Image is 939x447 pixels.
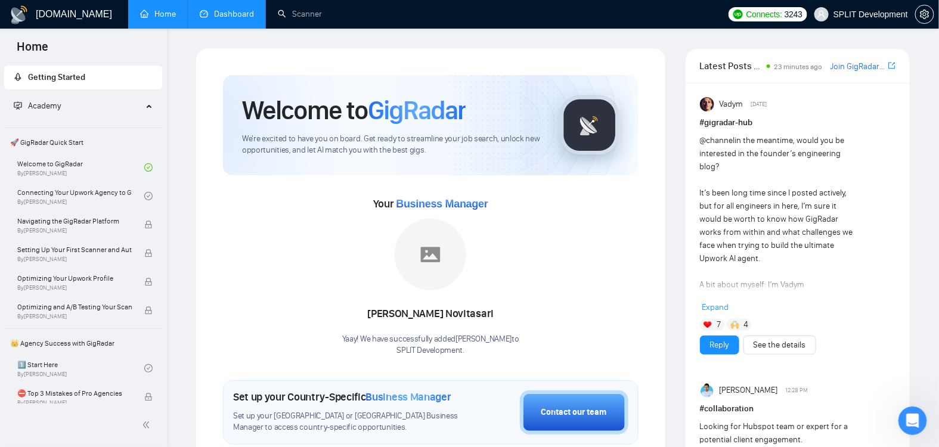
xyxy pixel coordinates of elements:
[700,116,895,129] h1: # gigradar-hub
[700,135,735,145] span: @channel
[17,256,132,263] span: By [PERSON_NAME]
[719,98,743,111] span: Vadym
[704,321,712,329] img: ❤️
[17,284,132,291] span: By [PERSON_NAME]
[17,301,132,313] span: Optimizing and A/B Testing Your Scanner for Better Results
[751,99,767,110] span: [DATE]
[4,66,162,89] li: Getting Started
[342,345,519,356] p: SPLIT Development .
[702,302,729,312] span: Expand
[700,97,714,111] img: Vadym
[5,131,161,154] span: 🚀 GigRadar Quick Start
[743,336,816,355] button: See the details
[916,10,934,19] span: setting
[717,319,721,331] span: 7
[17,215,132,227] span: Navigating the GigRadar Platform
[830,60,886,73] a: Join GigRadar Slack Community
[142,419,154,431] span: double-left
[915,5,934,24] button: setting
[719,384,777,397] span: [PERSON_NAME]
[710,339,729,352] a: Reply
[144,221,153,229] span: lock
[785,8,802,21] span: 3243
[396,198,488,210] span: Business Manager
[242,94,466,126] h1: Welcome to
[700,402,895,415] h1: # collaboration
[368,94,466,126] span: GigRadar
[242,134,541,156] span: We're excited to have you on board. Get ready to streamline your job search, unlock new opportuni...
[915,10,934,19] a: setting
[754,339,806,352] a: See the details
[366,390,451,403] span: Business Manager
[140,9,176,19] a: homeHome
[144,163,153,172] span: check-circle
[520,390,628,434] button: Contact our team
[28,72,85,82] span: Getting Started
[373,197,488,210] span: Your
[888,60,895,72] a: export
[898,406,927,435] iframe: Intercom live chat
[233,390,451,403] h1: Set up your Country-Specific
[7,38,58,63] span: Home
[17,355,144,381] a: 1️⃣ Start HereBy[PERSON_NAME]
[746,8,782,21] span: Connects:
[731,321,739,329] img: 🙌
[700,336,739,355] button: Reply
[144,249,153,257] span: lock
[342,334,519,356] div: Yaay! We have successfully added [PERSON_NAME] to
[17,272,132,284] span: Optimizing Your Upwork Profile
[700,383,714,398] img: Bohdan Pyrih
[17,227,132,234] span: By [PERSON_NAME]
[17,244,132,256] span: Setting Up Your First Scanner and Auto-Bidder
[888,61,895,70] span: export
[278,9,322,19] a: searchScanner
[17,387,132,399] span: ⛔ Top 3 Mistakes of Pro Agencies
[541,406,607,419] div: Contact our team
[10,5,29,24] img: logo
[733,10,743,19] img: upwork-logo.png
[144,306,153,315] span: lock
[144,364,153,372] span: check-circle
[14,101,22,110] span: fund-projection-screen
[17,313,132,320] span: By [PERSON_NAME]
[743,319,748,331] span: 4
[28,101,61,111] span: Academy
[700,58,763,73] span: Latest Posts from the GigRadar Community
[560,95,619,155] img: gigradar-logo.png
[144,278,153,286] span: lock
[774,63,822,71] span: 23 minutes ago
[14,101,61,111] span: Academy
[342,304,519,324] div: [PERSON_NAME] Novitasari
[17,183,144,209] a: Connecting Your Upwork Agency to GigRadarBy[PERSON_NAME]
[817,10,826,18] span: user
[144,192,153,200] span: check-circle
[395,219,466,290] img: placeholder.png
[14,73,22,81] span: rocket
[17,154,144,181] a: Welcome to GigRadarBy[PERSON_NAME]
[200,9,254,19] a: dashboardDashboard
[144,393,153,401] span: lock
[233,411,460,433] span: Set up your [GEOGRAPHIC_DATA] or [GEOGRAPHIC_DATA] Business Manager to access country-specific op...
[17,399,132,406] span: By [PERSON_NAME]
[5,331,161,355] span: 👑 Agency Success with GigRadar
[785,385,808,396] span: 12:28 PM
